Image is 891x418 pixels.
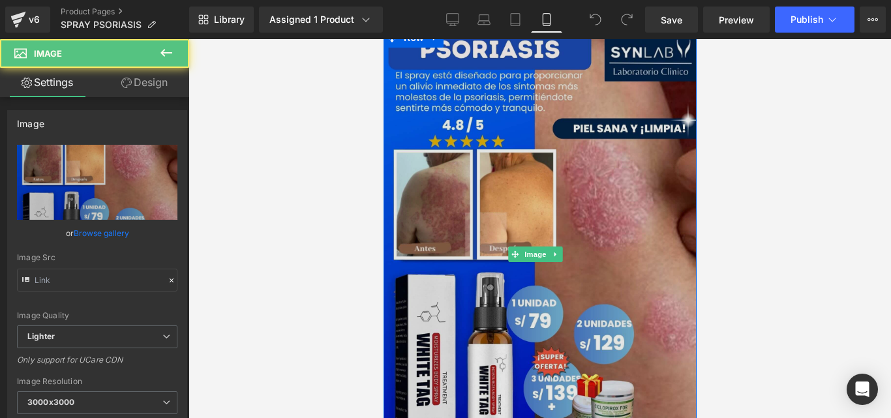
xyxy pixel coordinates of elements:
span: Publish [791,14,823,25]
a: Product Pages [61,7,189,17]
button: Publish [775,7,854,33]
div: Image Resolution [17,377,177,386]
span: Image [138,207,166,223]
a: Mobile [531,7,562,33]
div: or [17,226,177,240]
div: Only support for UCare CDN [17,355,177,374]
button: Undo [582,7,609,33]
b: Lighter [27,331,55,341]
a: Desktop [437,7,468,33]
span: Image [34,48,62,59]
button: Redo [614,7,640,33]
a: v6 [5,7,50,33]
input: Link [17,269,177,291]
div: Image Quality [17,311,177,320]
div: Image [17,111,44,129]
div: v6 [26,11,42,28]
a: Expand / Collapse [165,207,179,223]
span: Preview [719,13,754,27]
div: Image Src [17,253,177,262]
div: Assigned 1 Product [269,13,372,26]
a: Tablet [500,7,531,33]
a: New Library [189,7,254,33]
a: Browse gallery [74,222,129,245]
div: Open Intercom Messenger [847,374,878,405]
button: More [860,7,886,33]
a: Design [97,68,192,97]
span: Save [661,13,682,27]
span: Library [214,14,245,25]
a: Laptop [468,7,500,33]
b: 3000x3000 [27,397,74,407]
a: Preview [703,7,770,33]
span: SPRAY PSORIASIS [61,20,142,30]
